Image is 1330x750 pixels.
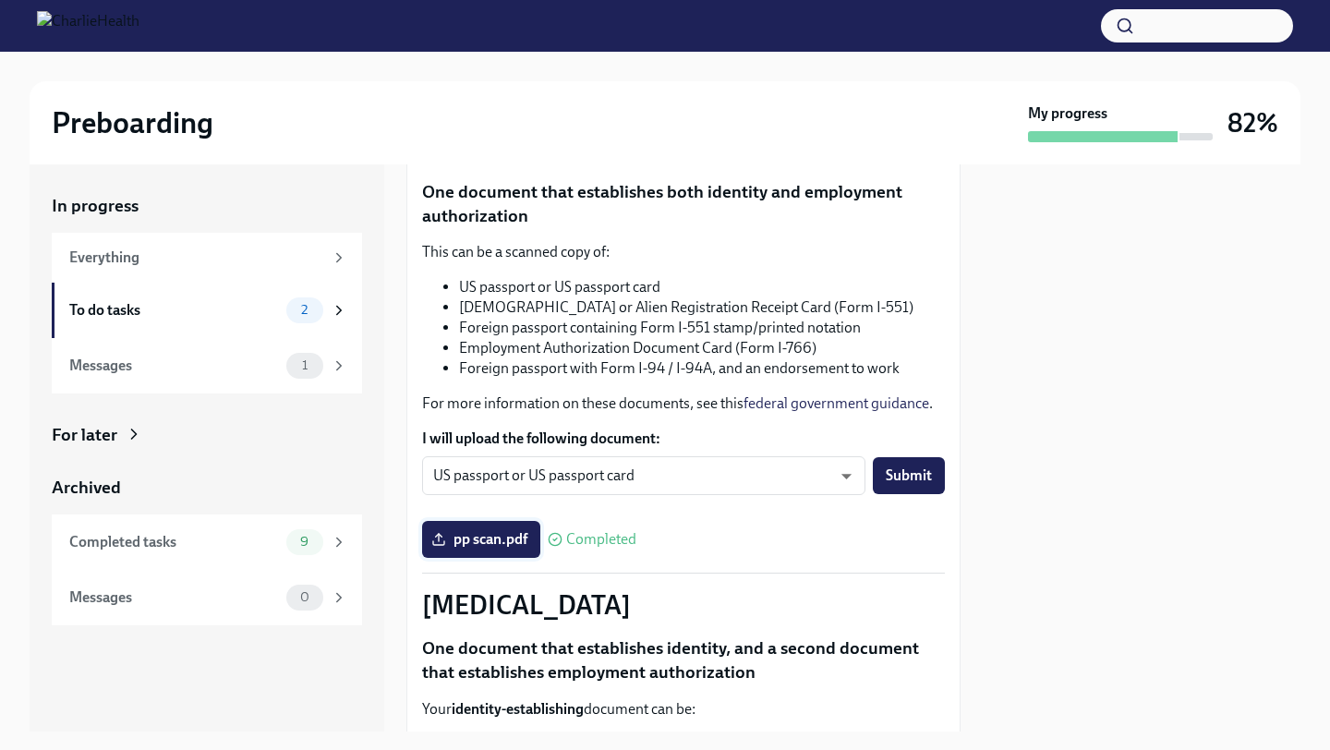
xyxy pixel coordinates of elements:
[69,356,279,376] div: Messages
[289,590,320,604] span: 0
[52,423,362,447] a: For later
[52,283,362,338] a: To do tasks2
[290,303,319,317] span: 2
[37,11,139,41] img: CharlieHealth
[52,476,362,500] a: Archived
[566,532,636,547] span: Completed
[459,358,945,379] li: Foreign passport with Form I-94 / I-94A, and an endorsement to work
[422,588,945,622] p: [MEDICAL_DATA]
[459,277,945,297] li: US passport or US passport card
[422,242,945,262] p: This can be a scanned copy of:
[873,457,945,494] button: Submit
[69,587,279,608] div: Messages
[52,570,362,625] a: Messages0
[52,423,117,447] div: For later
[289,535,320,549] span: 9
[52,194,362,218] a: In progress
[1227,106,1278,139] h3: 82%
[452,700,584,718] strong: identity-establishing
[69,300,279,321] div: To do tasks
[459,297,945,318] li: [DEMOGRAPHIC_DATA] or Alien Registration Receipt Card (Form I-551)
[69,248,323,268] div: Everything
[69,532,279,552] div: Completed tasks
[52,338,362,393] a: Messages1
[886,466,932,485] span: Submit
[52,104,213,141] h2: Preboarding
[422,521,540,558] label: pp scan.pdf
[459,338,945,358] li: Employment Authorization Document Card (Form I-766)
[422,393,945,414] p: For more information on these documents, see this .
[1028,103,1107,124] strong: My progress
[459,318,945,338] li: Foreign passport containing Form I-551 stamp/printed notation
[52,233,362,283] a: Everything
[435,530,527,549] span: pp scan.pdf
[422,699,945,720] p: Your document can be:
[744,394,929,412] a: federal government guidance
[422,636,945,683] p: One document that establishes identity, and a second document that establishes employment authori...
[52,514,362,570] a: Completed tasks9
[422,180,945,227] p: One document that establishes both identity and employment authorization
[291,358,319,372] span: 1
[422,429,945,449] label: I will upload the following document:
[422,456,865,495] div: US passport or US passport card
